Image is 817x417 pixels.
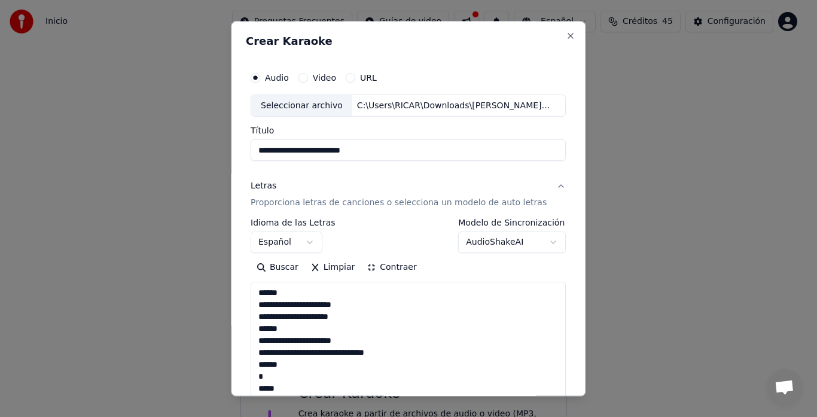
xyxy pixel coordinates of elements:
[251,219,336,227] label: Idioma de las Letras
[304,258,361,278] button: Limpiar
[265,74,289,82] label: Audio
[251,171,566,219] button: LetrasProporciona letras de canciones o selecciona un modelo de auto letras
[251,197,547,209] p: Proporciona letras de canciones o selecciona un modelo de auto letras
[352,100,556,112] div: C:\Users\RICAR\Downloads\[PERSON_NAME] - Vuelve (60 FPS HQ) 1976.mp3
[459,219,566,227] label: Modelo de Sincronización
[313,74,336,82] label: Video
[246,36,571,47] h2: Crear Karaoke
[361,258,423,278] button: Contraer
[251,127,566,135] label: Título
[360,74,377,82] label: URL
[251,258,304,278] button: Buscar
[251,181,276,193] div: Letras
[251,95,352,117] div: Seleccionar archivo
